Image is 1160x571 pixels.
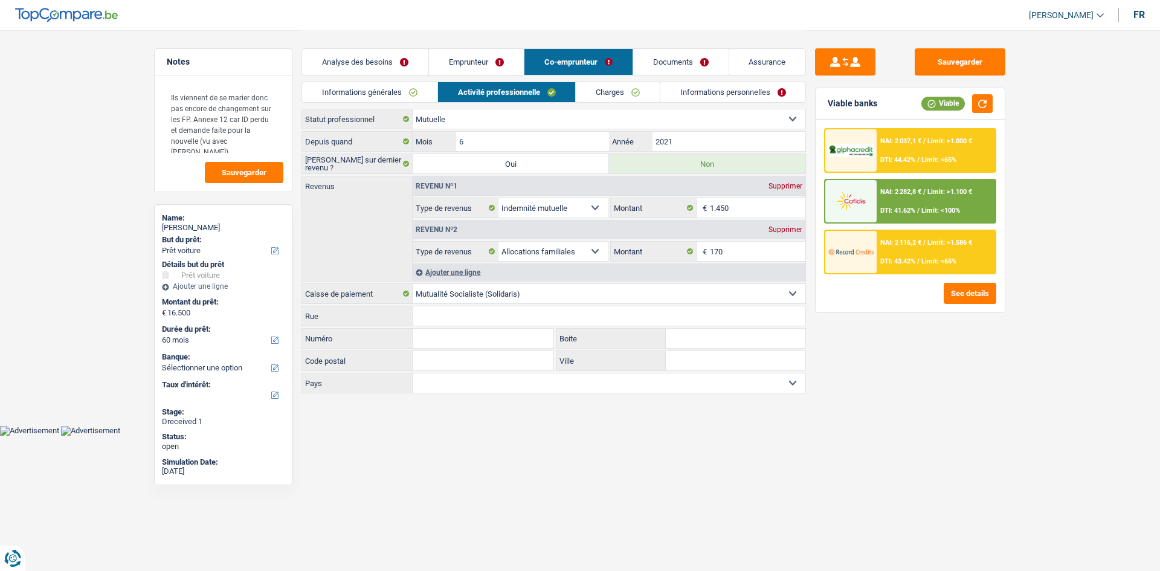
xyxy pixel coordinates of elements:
label: Oui [413,154,609,173]
span: DTI: 41.62% [880,207,915,215]
label: Depuis quand [302,132,413,151]
div: fr [1133,9,1145,21]
button: Sauvegarder [915,48,1005,76]
label: Montant [611,198,697,218]
span: DTI: 43.42% [880,257,915,265]
div: Détails but du prêt [162,260,285,269]
label: Numéro [302,329,413,348]
label: Pays [302,373,413,393]
span: Limit: <100% [921,207,960,215]
label: Revenus [302,176,412,190]
span: NAI: 2 037,1 € [880,137,921,145]
div: Status: [162,432,285,442]
div: Viable [921,97,965,110]
a: Activité professionnelle [438,82,576,102]
label: Montant [611,242,697,261]
button: Sauvegarder [205,162,283,183]
img: Record Credits [828,240,873,263]
label: Statut professionnel [302,109,413,129]
a: Co-emprunteur [524,49,633,75]
div: Dreceived 1 [162,417,285,427]
span: [PERSON_NAME] [1029,10,1094,21]
div: Ajouter une ligne [162,282,285,291]
a: Emprunteur [429,49,524,75]
img: TopCompare Logo [15,8,118,22]
a: Analyse des besoins [302,49,428,75]
label: Montant du prêt: [162,297,282,307]
span: / [917,257,920,265]
a: Charges [576,82,660,102]
div: Supprimer [765,182,805,190]
span: NAI: 2 116,2 € [880,239,921,247]
label: But du prêt: [162,235,282,245]
span: Limit: >1.586 € [927,239,972,247]
div: Supprimer [765,226,805,233]
span: € [697,198,710,218]
label: Code postal [302,351,413,370]
label: Mois [413,132,456,151]
div: Simulation Date: [162,457,285,467]
label: Rue [302,306,413,326]
label: Taux d'intérêt: [162,380,282,390]
div: Stage: [162,407,285,417]
span: Limit: <65% [921,257,956,265]
a: Documents [633,49,729,75]
div: Viable banks [828,98,877,109]
span: € [697,242,710,261]
button: See details [944,283,996,304]
span: Sauvegarder [222,169,266,176]
span: DTI: 44.42% [880,156,915,164]
a: Informations générales [302,82,437,102]
label: Durée du prêt: [162,324,282,334]
label: Type de revenus [413,242,498,261]
div: Revenu nº1 [413,182,460,190]
label: Boite [556,329,666,348]
span: / [923,239,926,247]
div: [PERSON_NAME] [162,223,285,233]
input: AAAA [652,132,805,151]
label: Ville [556,351,666,370]
span: € [162,308,166,318]
img: Cofidis [828,190,873,212]
span: NAI: 2 282,8 € [880,188,921,196]
label: Année [609,132,652,151]
span: Limit: >1.000 € [927,137,972,145]
img: Advertisement [61,426,120,436]
a: Informations personnelles [660,82,806,102]
div: Name: [162,213,285,223]
img: AlphaCredit [828,144,873,158]
a: Assurance [729,49,806,75]
label: Banque: [162,352,282,362]
div: open [162,442,285,451]
a: [PERSON_NAME] [1019,5,1104,25]
input: MM [456,132,609,151]
label: [PERSON_NAME] sur dernier revenu ? [302,154,413,173]
div: [DATE] [162,466,285,476]
label: Type de revenus [413,198,498,218]
span: / [923,137,926,145]
div: Revenu nº2 [413,226,460,233]
label: Non [609,154,805,173]
span: Limit: >1.100 € [927,188,972,196]
span: Limit: <65% [921,156,956,164]
span: / [917,156,920,164]
label: Caisse de paiement [302,284,413,303]
h5: Notes [167,57,280,67]
div: Ajouter une ligne [413,263,805,281]
span: / [923,188,926,196]
span: / [917,207,920,215]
